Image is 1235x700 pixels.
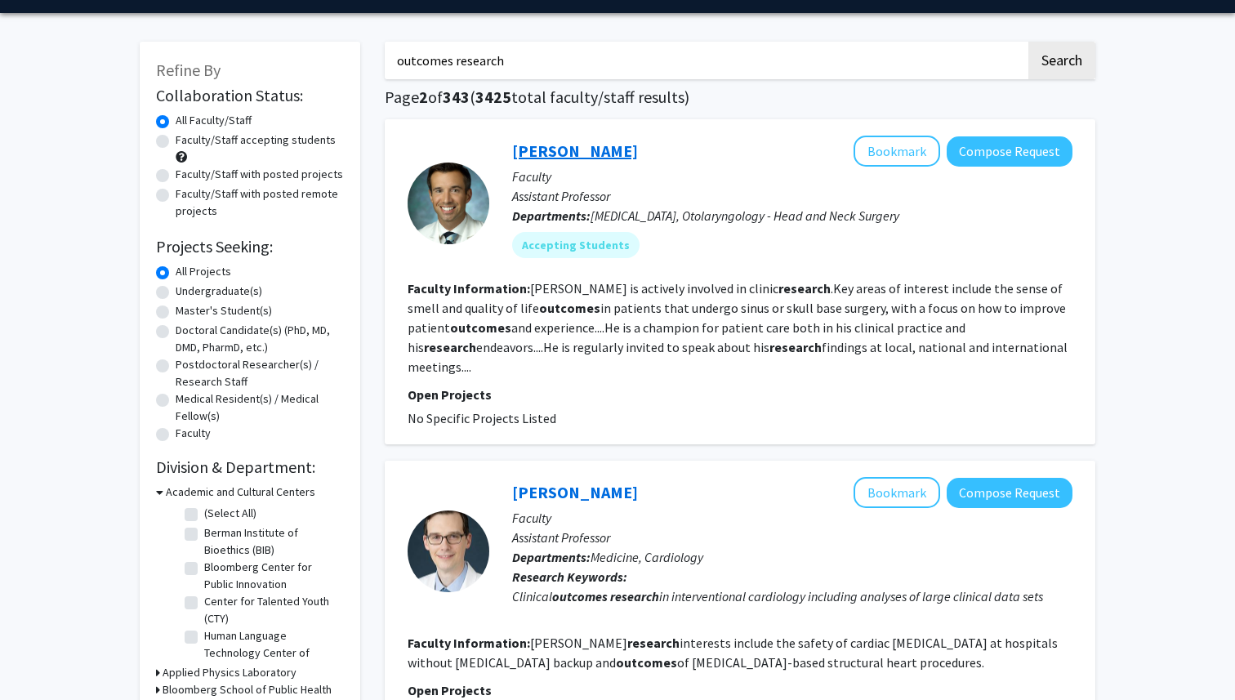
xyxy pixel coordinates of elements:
[156,86,344,105] h2: Collaboration Status:
[408,280,1068,375] fg-read-more: [PERSON_NAME] is actively involved in clinic .Key areas of interest include the sense of smell an...
[176,322,344,356] label: Doctoral Candidate(s) (PhD, MD, DMD, PharmD, etc.)
[512,528,1072,547] p: Assistant Professor
[176,283,262,300] label: Undergraduate(s)
[591,549,703,565] span: Medicine, Cardiology
[512,568,627,585] b: Research Keywords:
[591,207,899,224] span: [MEDICAL_DATA], Otolaryngology - Head and Neck Surgery
[610,588,659,604] b: research
[408,635,530,651] b: Faculty Information:
[512,167,1072,186] p: Faculty
[475,87,511,107] span: 3425
[12,626,69,688] iframe: Chat
[204,593,340,627] label: Center for Talented Youth (CTY)
[854,477,940,508] button: Add Matthew Czarny to Bookmarks
[408,635,1058,671] fg-read-more: [PERSON_NAME] interests include the safety of cardiac [MEDICAL_DATA] at hospitals without [MEDICA...
[443,87,470,107] span: 343
[512,586,1072,606] div: Clinical in interventional cardiology including analyses of large clinical data sets
[408,410,556,426] span: No Specific Projects Listed
[627,635,680,651] b: research
[450,319,511,336] b: outcomes
[163,681,332,698] h3: Bloomberg School of Public Health
[408,680,1072,700] p: Open Projects
[385,87,1095,107] h1: Page of ( total faculty/staff results)
[176,425,211,442] label: Faculty
[204,505,256,522] label: (Select All)
[156,60,221,80] span: Refine By
[204,627,340,679] label: Human Language Technology Center of Excellence (HLTCOE)
[552,588,608,604] b: outcomes
[176,263,231,280] label: All Projects
[408,385,1072,404] p: Open Projects
[176,132,336,149] label: Faculty/Staff accepting students
[512,508,1072,528] p: Faculty
[778,280,831,296] b: research
[419,87,428,107] span: 2
[947,136,1072,167] button: Compose Request to Nicholas Rowan
[947,478,1072,508] button: Compose Request to Matthew Czarny
[512,207,591,224] b: Departments:
[408,280,530,296] b: Faculty Information:
[512,482,638,502] a: [PERSON_NAME]
[854,136,940,167] button: Add Nicholas Rowan to Bookmarks
[156,237,344,256] h2: Projects Seeking:
[176,185,344,220] label: Faculty/Staff with posted remote projects
[176,302,272,319] label: Master's Student(s)
[769,339,822,355] b: research
[166,484,315,501] h3: Academic and Cultural Centers
[424,339,476,355] b: research
[512,186,1072,206] p: Assistant Professor
[163,664,296,681] h3: Applied Physics Laboratory
[512,140,638,161] a: [PERSON_NAME]
[385,42,1026,79] input: Search Keywords
[176,166,343,183] label: Faculty/Staff with posted projects
[512,549,591,565] b: Departments:
[204,559,340,593] label: Bloomberg Center for Public Innovation
[512,232,640,258] mat-chip: Accepting Students
[176,356,344,390] label: Postdoctoral Researcher(s) / Research Staff
[204,524,340,559] label: Berman Institute of Bioethics (BIB)
[176,112,252,129] label: All Faculty/Staff
[616,654,677,671] b: outcomes
[1028,42,1095,79] button: Search
[176,390,344,425] label: Medical Resident(s) / Medical Fellow(s)
[156,457,344,477] h2: Division & Department:
[539,300,600,316] b: outcomes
